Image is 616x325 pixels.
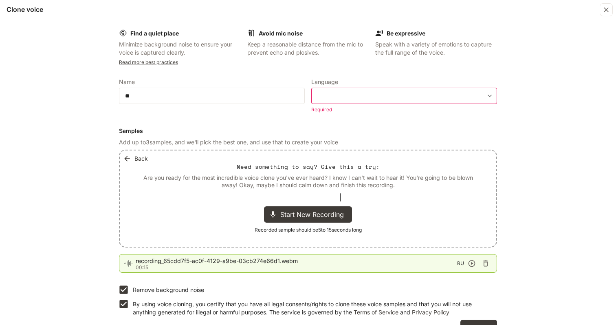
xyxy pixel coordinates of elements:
p: Name [119,79,135,85]
p: Required [311,106,491,114]
p: Remove background noise [133,286,204,294]
b: Be expressive [387,30,425,37]
p: 00:15 [136,265,457,270]
p: Add up to 3 samples, and we'll pick the best one, and use that to create your voice [119,138,497,146]
span: RU [457,259,464,268]
span: Start New Recording [280,210,349,219]
span: recording_65cdd7f5-ac0f-4129-a9be-03cb274e66d1.webm [136,257,457,265]
p: By using voice cloning, you certify that you have all legal consents/rights to clone these voice ... [133,300,491,316]
a: Privacy Policy [412,309,449,316]
span: Recorded sample should be 5 to 15 seconds long [255,226,362,234]
p: Are you ready for the most incredible voice clone you've ever heard? I know I can't wait to hear ... [139,174,477,188]
h5: Clone voice [7,5,43,14]
p: Keep a reasonable distance from the mic to prevent echo and plosives. [247,40,369,57]
a: Read more best practices [119,59,178,65]
h6: Samples [119,127,497,135]
p: Language [311,79,338,85]
a: Terms of Service [354,309,398,316]
p: Need something to say? Give this a try: [237,163,380,171]
b: Find a quiet place [130,30,179,37]
b: Avoid mic noise [259,30,303,37]
div: ​ [312,92,497,100]
p: Speak with a variety of emotions to capture the full range of the voice. [375,40,497,57]
div: Start New Recording [264,206,352,223]
button: Back [121,150,151,167]
p: Minimize background noise to ensure your voice is captured clearly. [119,40,241,57]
